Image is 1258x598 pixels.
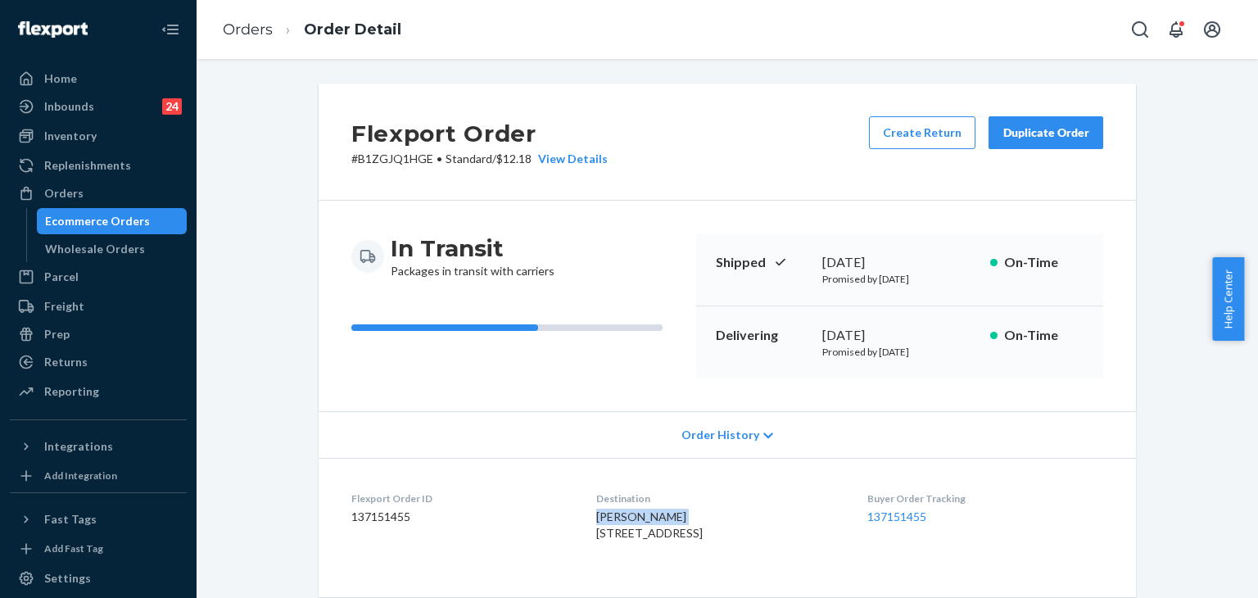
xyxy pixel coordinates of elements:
ol: breadcrumbs [210,6,414,54]
a: Prep [10,321,187,347]
div: Integrations [44,438,113,455]
p: Promised by [DATE] [822,345,977,359]
dt: Destination [596,492,840,505]
button: View Details [532,151,608,167]
dt: Flexport Order ID [351,492,570,505]
a: Wholesale Orders [37,236,188,262]
div: Packages in transit with carriers [391,233,554,279]
span: Standard [446,152,492,165]
div: [DATE] [822,253,977,272]
a: Replenishments [10,152,187,179]
button: Create Return [869,116,975,149]
a: Inbounds24 [10,93,187,120]
button: Open Search Box [1124,13,1156,46]
a: Ecommerce Orders [37,208,188,234]
button: Help Center [1212,257,1244,341]
div: Wholesale Orders [45,241,145,257]
a: Freight [10,293,187,319]
div: 24 [162,98,182,115]
a: Home [10,66,187,92]
div: Orders [44,185,84,202]
button: Integrations [10,433,187,460]
a: Order Detail [304,20,401,39]
a: Orders [223,20,273,39]
div: Home [44,70,77,87]
p: On-Time [1004,253,1084,272]
div: Duplicate Order [1002,125,1089,141]
button: Close Navigation [154,13,187,46]
dd: 137151455 [351,509,570,525]
div: Parcel [44,269,79,285]
div: Add Fast Tag [44,541,103,555]
div: Freight [44,298,84,315]
div: Fast Tags [44,511,97,528]
span: Order History [681,427,759,443]
button: Duplicate Order [989,116,1103,149]
a: Reporting [10,378,187,405]
div: Inbounds [44,98,94,115]
a: Inventory [10,123,187,149]
button: Open account menu [1196,13,1229,46]
a: 137151455 [867,510,926,523]
a: Add Fast Tag [10,539,187,559]
div: Inventory [44,128,97,144]
img: Flexport logo [18,21,88,38]
dt: Buyer Order Tracking [867,492,1103,505]
a: Settings [10,565,187,591]
div: Add Integration [44,469,117,482]
div: Reporting [44,383,99,400]
div: Settings [44,570,91,587]
p: Promised by [DATE] [822,272,977,286]
a: Orders [10,180,187,206]
h2: Flexport Order [351,116,608,151]
a: Add Integration [10,466,187,486]
span: • [437,152,442,165]
button: Fast Tags [10,506,187,532]
a: Parcel [10,264,187,290]
div: Returns [44,354,88,370]
button: Open notifications [1160,13,1192,46]
div: Replenishments [44,157,131,174]
p: On-Time [1004,326,1084,345]
div: Ecommerce Orders [45,213,150,229]
div: Prep [44,326,70,342]
p: Delivering [716,326,809,345]
div: [DATE] [822,326,977,345]
span: [PERSON_NAME] [STREET_ADDRESS] [596,510,703,540]
a: Returns [10,349,187,375]
p: Shipped [716,253,809,272]
h3: In Transit [391,233,554,263]
p: # B1ZGJQ1HGE / $12.18 [351,151,608,167]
